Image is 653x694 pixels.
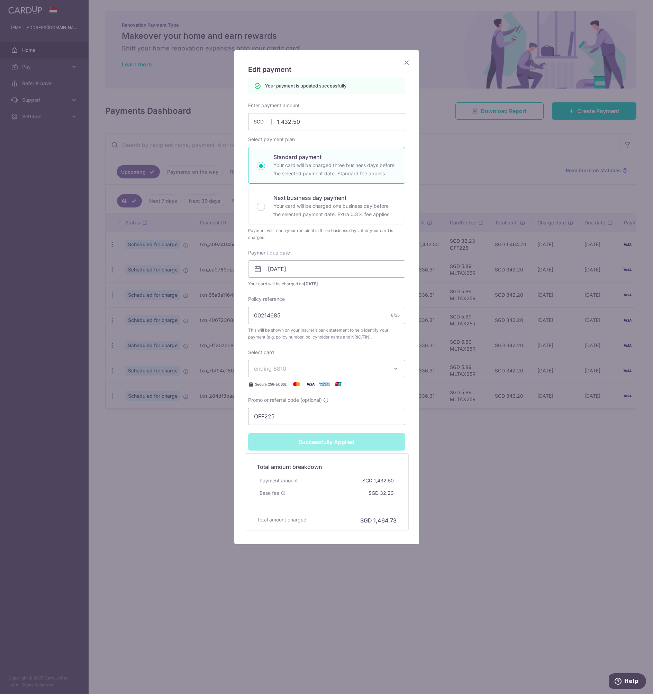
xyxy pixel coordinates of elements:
[273,161,397,178] p: Your card will be charged three business days before the selected payment date. Standard fee appl...
[303,380,317,388] img: Visa
[257,474,301,487] div: Payment amount
[273,153,397,161] p: Standard payment
[248,227,405,241] div: Payment will reach your recipient in three business days after your card is charged.
[366,487,397,499] div: SGD 32.23
[248,113,405,130] input: 0.00
[317,380,331,388] img: American Express
[257,463,397,471] h5: Total amount breakdown
[290,380,303,388] img: Mastercard
[609,673,646,691] iframe: Opens a widget where you can find more information
[254,365,286,372] span: ending 8810
[248,360,405,377] button: ending 8810
[254,118,272,125] span: SGD
[304,281,318,286] span: [DATE]
[248,136,295,143] label: Select payment plan
[248,397,322,404] span: Promo or referral code (optional)
[248,64,405,75] h5: Edit payment
[248,260,405,278] input: DD / MM / YYYY
[273,194,397,202] p: Next business day payment
[248,102,300,109] label: Enter payment amount
[257,516,307,523] h6: Total amount charged
[402,58,411,67] button: Close
[255,381,287,387] span: Secure 256-bit SSL
[360,474,397,487] div: SGD 1,432.50
[331,380,345,388] img: UnionPay
[248,296,285,303] label: Policy reference
[273,202,397,219] p: Your card will be charged one business day before the selected payment date. Extra 0.3% fee applies.
[248,249,290,256] label: Payment due date
[248,280,405,287] span: Your card will be charged on
[260,490,279,497] span: Base fee
[248,349,274,356] label: Select card
[360,516,397,525] h6: SGD 1,464.73
[248,327,405,341] span: This will be shown on your insurer’s bank statement to help identify your payment (e.g. policy nu...
[391,312,400,319] div: 8/35
[265,82,346,89] p: Your payment is updated successfully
